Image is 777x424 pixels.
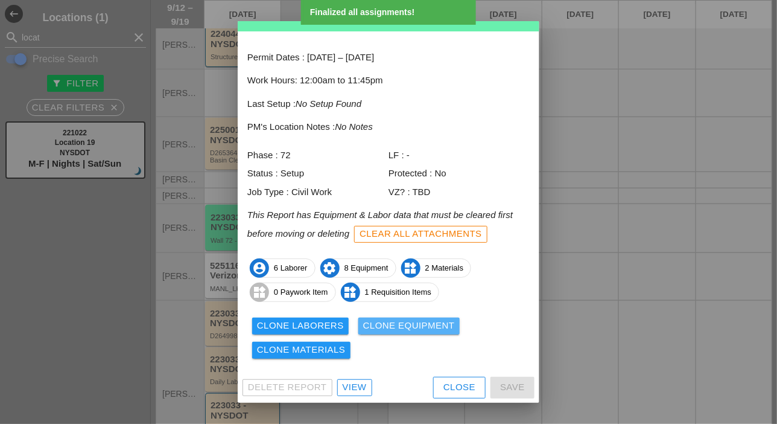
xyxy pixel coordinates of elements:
[341,283,360,302] i: widgets
[252,342,350,359] button: Clone Materials
[247,51,530,65] p: Permit Dates : [DATE] – [DATE]
[360,227,482,241] div: Clear All Attachments
[433,377,486,399] button: Close
[341,283,439,302] span: 1 Requisition Items
[363,319,455,333] div: Clone Equipment
[388,149,530,162] div: LF : -
[247,149,388,162] div: Phase : 72
[320,259,340,278] i: settings
[257,319,344,333] div: Clone Laborers
[337,379,372,396] a: View
[250,259,315,278] span: 6 Laborer
[247,210,513,238] i: This Report has Equipment & Labor data that must be cleared first before moving or deleting
[247,120,530,134] p: PM's Location Notes :
[296,98,361,109] i: No Setup Found
[354,226,487,243] button: Clear All Attachments
[250,259,269,278] i: account_circle
[402,259,471,278] span: 2 Materials
[335,121,373,132] i: No Notes
[250,283,335,302] span: 0 Paywork Item
[247,185,388,199] div: Job Type : Civil Work
[247,10,530,22] div: 223033 - Wall 72 - 223033 - [DATE]
[321,259,396,278] span: 8 Equipment
[358,318,460,335] button: Clone Equipment
[247,167,388,181] div: Status : Setup
[310,6,470,19] div: Finalized all assignments!
[257,343,346,357] div: Clone Materials
[401,259,420,278] i: widgets
[388,185,530,199] div: VZ? : TBD
[443,381,475,394] div: Close
[343,381,367,394] div: View
[250,283,269,302] i: widgets
[252,318,349,335] button: Clone Laborers
[247,97,530,111] p: Last Setup :
[247,74,530,88] p: Work Hours: 12:00am to 11:45pm
[388,167,530,181] div: Protected : No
